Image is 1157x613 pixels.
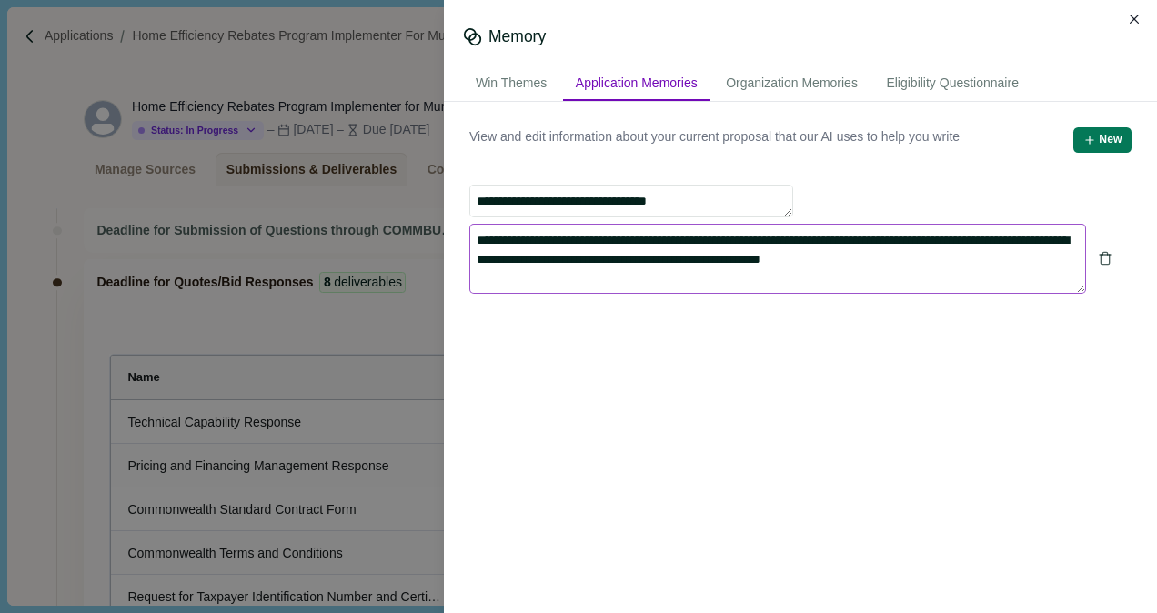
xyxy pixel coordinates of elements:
[488,25,546,48] div: Memory
[1122,6,1148,32] button: Close
[873,67,1031,101] div: Eligibility Questionnaire
[1073,127,1132,153] button: New
[469,127,960,153] span: View and edit information about your current proposal that our AI uses to help you write
[463,67,559,101] div: Win Themes
[1092,246,1118,271] button: Delete
[713,67,870,101] div: Organization Memories
[563,67,710,101] div: Application Memories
